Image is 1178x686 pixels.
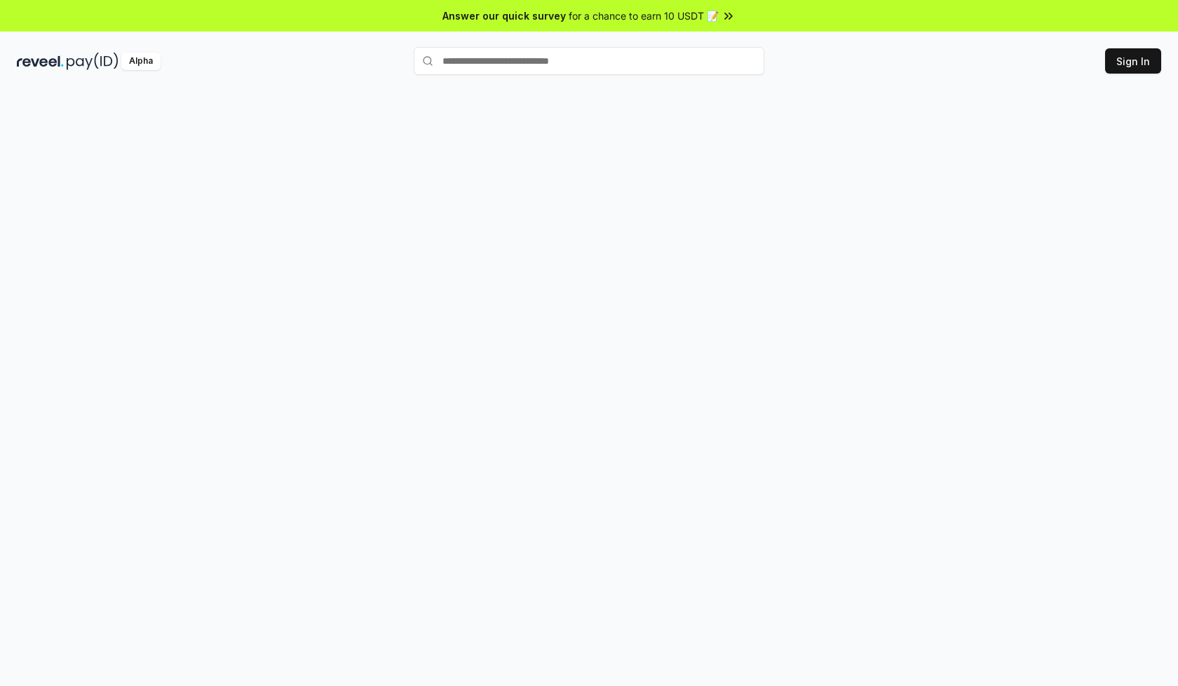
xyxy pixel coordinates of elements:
[17,53,64,70] img: reveel_dark
[442,8,566,23] span: Answer our quick survey
[121,53,161,70] div: Alpha
[67,53,119,70] img: pay_id
[569,8,719,23] span: for a chance to earn 10 USDT 📝
[1105,48,1161,74] button: Sign In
